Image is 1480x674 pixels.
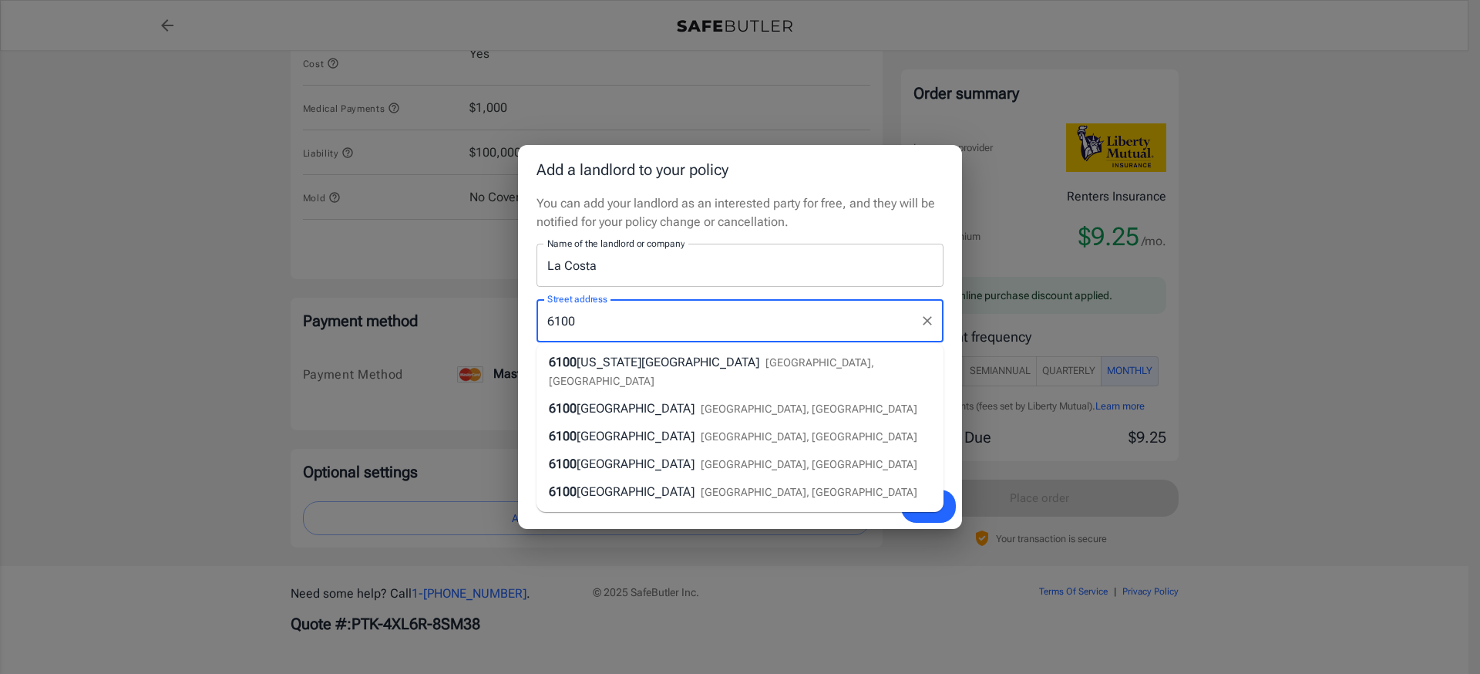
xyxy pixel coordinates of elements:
[577,457,695,471] span: [GEOGRAPHIC_DATA]
[536,194,943,231] p: You can add your landlord as an interested party for free, and they will be notified for your pol...
[577,429,695,443] span: [GEOGRAPHIC_DATA]
[701,430,917,443] span: [GEOGRAPHIC_DATA], [GEOGRAPHIC_DATA]
[701,486,917,498] span: [GEOGRAPHIC_DATA], [GEOGRAPHIC_DATA]
[549,401,577,416] span: 6100
[549,355,577,369] span: 6100
[549,484,577,499] span: 6100
[577,401,695,416] span: [GEOGRAPHIC_DATA]
[577,355,759,369] span: [US_STATE][GEOGRAPHIC_DATA]
[917,310,938,332] button: Clear
[547,292,607,305] label: Street address
[577,484,695,499] span: [GEOGRAPHIC_DATA]
[549,457,577,471] span: 6100
[701,458,917,470] span: [GEOGRAPHIC_DATA], [GEOGRAPHIC_DATA]
[518,145,962,194] h2: Add a landlord to your policy
[701,403,917,415] span: [GEOGRAPHIC_DATA], [GEOGRAPHIC_DATA]
[547,237,684,250] label: Name of the landlord or company
[549,429,577,443] span: 6100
